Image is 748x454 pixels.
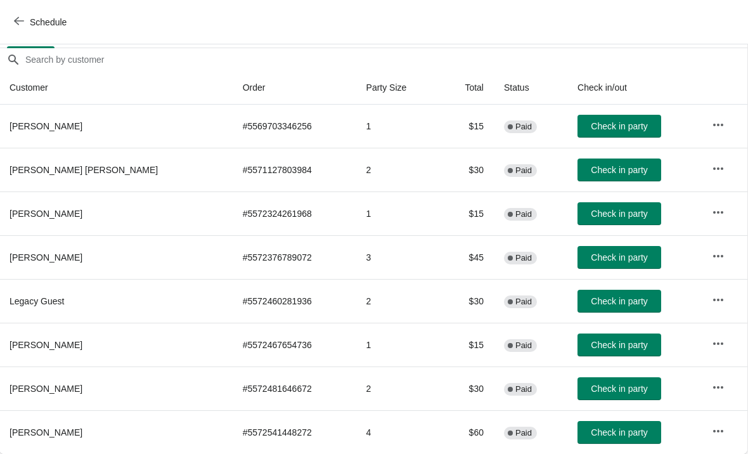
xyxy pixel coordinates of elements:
td: $15 [440,191,494,235]
button: Check in party [577,202,661,225]
button: Check in party [577,246,661,269]
td: $15 [440,105,494,148]
span: [PERSON_NAME] [10,121,82,131]
button: Check in party [577,421,661,444]
button: Check in party [577,377,661,400]
span: Check in party [591,121,647,131]
span: Check in party [591,252,647,263]
span: Paid [515,122,532,132]
td: $60 [440,410,494,454]
span: Paid [515,297,532,307]
td: $15 [440,323,494,366]
td: 1 [356,191,440,235]
span: [PERSON_NAME] [10,209,82,219]
td: # 5572467654736 [233,323,356,366]
th: Order [233,71,356,105]
th: Party Size [356,71,440,105]
td: 1 [356,105,440,148]
span: [PERSON_NAME] [PERSON_NAME] [10,165,158,175]
span: [PERSON_NAME] [10,427,82,438]
span: Paid [515,384,532,394]
td: 4 [356,410,440,454]
th: Total [440,71,494,105]
button: Schedule [6,11,77,34]
td: 2 [356,148,440,191]
button: Check in party [577,290,661,313]
span: [PERSON_NAME] [10,340,82,350]
td: # 5572324261968 [233,191,356,235]
input: Search by customer [25,48,747,71]
span: Paid [515,428,532,438]
button: Check in party [577,115,661,138]
span: Check in party [591,209,647,219]
span: Check in party [591,165,647,175]
td: # 5571127803984 [233,148,356,191]
span: Schedule [30,17,67,27]
td: # 5572541448272 [233,410,356,454]
th: Status [494,71,567,105]
th: Check in/out [567,71,702,105]
span: Paid [515,165,532,176]
span: Check in party [591,296,647,306]
td: # 5572376789072 [233,235,356,279]
td: 2 [356,366,440,410]
td: # 5569703346256 [233,105,356,148]
td: $30 [440,279,494,323]
td: # 5572460281936 [233,279,356,323]
button: Check in party [577,159,661,181]
td: 1 [356,323,440,366]
td: 3 [356,235,440,279]
td: # 5572481646672 [233,366,356,410]
td: $30 [440,366,494,410]
button: Check in party [577,334,661,356]
td: 2 [356,279,440,323]
td: $45 [440,235,494,279]
span: Legacy Guest [10,296,64,306]
span: [PERSON_NAME] [10,384,82,394]
span: Check in party [591,427,647,438]
span: Check in party [591,384,647,394]
span: [PERSON_NAME] [10,252,82,263]
span: Paid [515,253,532,263]
span: Paid [515,340,532,351]
td: $30 [440,148,494,191]
span: Paid [515,209,532,219]
span: Check in party [591,340,647,350]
